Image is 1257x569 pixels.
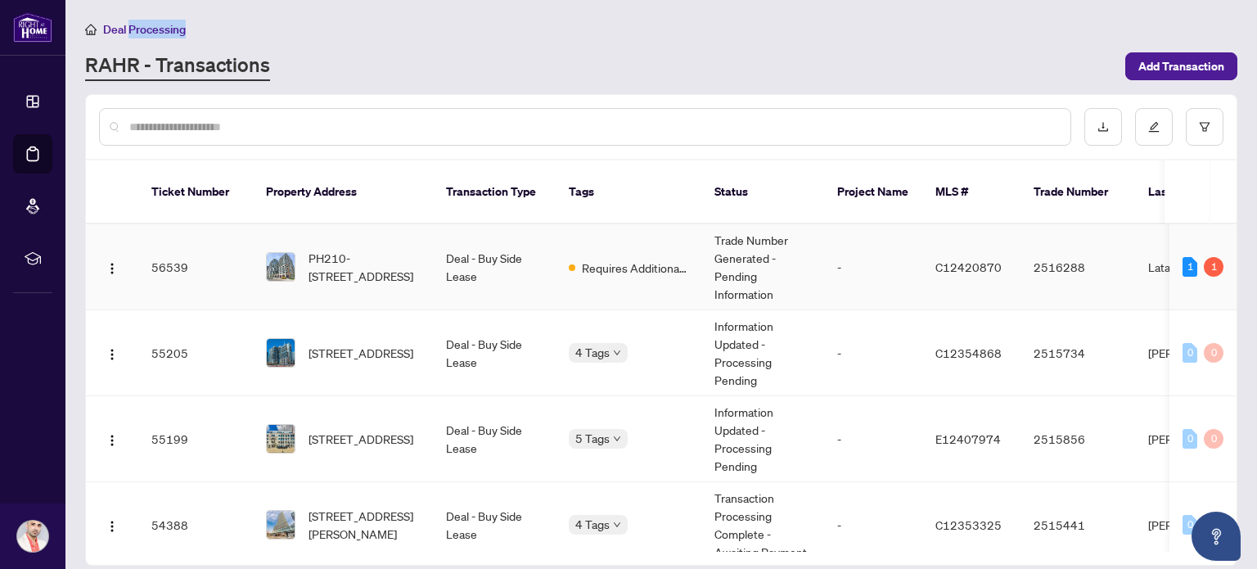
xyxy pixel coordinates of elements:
[1020,224,1135,310] td: 2516288
[1192,512,1241,561] button: Open asap
[1135,108,1173,146] button: edit
[85,52,270,81] a: RAHR - Transactions
[1183,343,1197,363] div: 0
[701,310,824,396] td: Information Updated - Processing Pending
[824,160,922,224] th: Project Name
[701,482,824,568] td: Transaction Processing Complete - Awaiting Payment
[613,521,621,529] span: down
[138,224,253,310] td: 56539
[701,224,824,310] td: Trade Number Generated - Pending Information
[433,160,556,224] th: Transaction Type
[1097,121,1109,133] span: download
[935,431,1001,446] span: E12407974
[556,160,701,224] th: Tags
[1148,121,1160,133] span: edit
[103,22,186,37] span: Deal Processing
[575,429,610,448] span: 5 Tags
[106,348,119,361] img: Logo
[99,340,125,366] button: Logo
[1204,343,1223,363] div: 0
[433,396,556,482] td: Deal - Buy Side Lease
[138,160,253,224] th: Ticket Number
[701,160,824,224] th: Status
[1204,429,1223,449] div: 0
[253,160,433,224] th: Property Address
[309,344,413,362] span: [STREET_ADDRESS]
[138,396,253,482] td: 55199
[267,339,295,367] img: thumbnail-img
[309,507,420,543] span: [STREET_ADDRESS][PERSON_NAME]
[935,345,1002,360] span: C12354868
[99,254,125,280] button: Logo
[1020,396,1135,482] td: 2515856
[433,310,556,396] td: Deal - Buy Side Lease
[1204,257,1223,277] div: 1
[935,260,1002,274] span: C12420870
[824,224,922,310] td: -
[1199,121,1210,133] span: filter
[575,515,610,534] span: 4 Tags
[613,435,621,443] span: down
[1138,53,1224,79] span: Add Transaction
[106,434,119,447] img: Logo
[106,520,119,533] img: Logo
[99,512,125,538] button: Logo
[99,426,125,452] button: Logo
[267,253,295,281] img: thumbnail-img
[613,349,621,357] span: down
[1020,160,1135,224] th: Trade Number
[824,482,922,568] td: -
[824,310,922,396] td: -
[85,24,97,35] span: home
[1186,108,1223,146] button: filter
[575,343,610,362] span: 4 Tags
[309,430,413,448] span: [STREET_ADDRESS]
[1020,310,1135,396] td: 2515734
[106,262,119,275] img: Logo
[433,482,556,568] td: Deal - Buy Side Lease
[1084,108,1122,146] button: download
[582,259,688,277] span: Requires Additional Docs
[138,310,253,396] td: 55205
[13,12,52,43] img: logo
[138,482,253,568] td: 54388
[267,511,295,539] img: thumbnail-img
[1183,429,1197,449] div: 0
[309,249,420,285] span: PH210-[STREET_ADDRESS]
[1183,515,1197,535] div: 0
[922,160,1020,224] th: MLS #
[17,521,48,552] img: Profile Icon
[1125,52,1237,80] button: Add Transaction
[1020,482,1135,568] td: 2515441
[824,396,922,482] td: -
[267,425,295,453] img: thumbnail-img
[935,517,1002,532] span: C12353325
[433,224,556,310] td: Deal - Buy Side Lease
[1183,257,1197,277] div: 1
[701,396,824,482] td: Information Updated - Processing Pending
